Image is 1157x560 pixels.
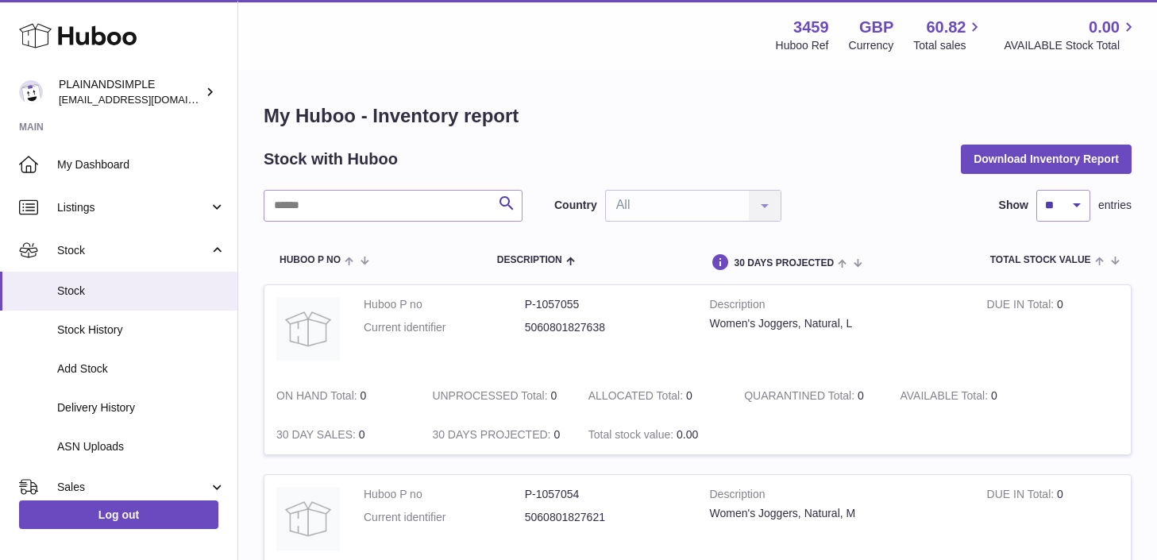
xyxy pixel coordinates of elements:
span: My Dashboard [57,157,226,172]
strong: Description [710,487,963,506]
span: AVAILABLE Stock Total [1004,38,1138,53]
span: 60.82 [926,17,966,38]
strong: AVAILABLE Total [901,389,991,406]
span: Delivery History [57,400,226,415]
dt: Current identifier [364,510,525,525]
td: 0 [577,377,732,415]
strong: 30 DAYS PROJECTED [432,428,553,445]
td: 0 [889,377,1044,415]
span: [EMAIL_ADDRESS][DOMAIN_NAME] [59,93,233,106]
span: Total sales [913,38,984,53]
div: Women's Joggers, Natural, M [710,506,963,521]
strong: ON HAND Total [276,389,361,406]
div: PLAINANDSIMPLE [59,77,202,107]
span: 0.00 [1089,17,1120,38]
strong: ALLOCATED Total [588,389,686,406]
dd: P-1057054 [525,487,686,502]
dd: P-1057055 [525,297,686,312]
span: 30 DAYS PROJECTED [734,258,834,268]
img: duco@plainandsimple.com [19,80,43,104]
span: 0.00 [677,428,698,441]
button: Download Inventory Report [961,145,1132,173]
strong: 3459 [793,17,829,38]
span: Listings [57,200,209,215]
td: 0 [420,415,576,454]
span: Stock History [57,322,226,338]
a: 60.82 Total sales [913,17,984,53]
strong: Total stock value [588,428,677,445]
img: product image [276,297,340,361]
label: Country [554,198,597,213]
strong: QUARANTINED Total [744,389,858,406]
span: 0 [858,389,864,402]
dd: 5060801827638 [525,320,686,335]
td: 0 [264,377,420,415]
dt: Huboo P no [364,487,525,502]
span: Description [497,255,562,265]
h2: Stock with Huboo [264,149,398,170]
span: Add Stock [57,361,226,377]
div: Huboo Ref [776,38,829,53]
span: Total stock value [990,255,1091,265]
label: Show [999,198,1028,213]
strong: UNPROCESSED Total [432,389,550,406]
span: Stock [57,243,209,258]
dd: 5060801827621 [525,510,686,525]
strong: Description [710,297,963,316]
span: ASN Uploads [57,439,226,454]
strong: GBP [859,17,893,38]
span: Huboo P no [280,255,341,265]
img: product image [276,487,340,550]
dt: Huboo P no [364,297,525,312]
a: Log out [19,500,218,529]
td: 0 [975,285,1131,377]
strong: 30 DAY SALES [276,428,359,445]
a: 0.00 AVAILABLE Stock Total [1004,17,1138,53]
div: Currency [849,38,894,53]
span: entries [1098,198,1132,213]
td: 0 [264,415,420,454]
strong: DUE IN Total [987,298,1057,315]
dt: Current identifier [364,320,525,335]
span: Stock [57,284,226,299]
h1: My Huboo - Inventory report [264,103,1132,129]
div: Women's Joggers, Natural, L [710,316,963,331]
strong: DUE IN Total [987,488,1057,504]
td: 0 [420,377,576,415]
span: Sales [57,480,209,495]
